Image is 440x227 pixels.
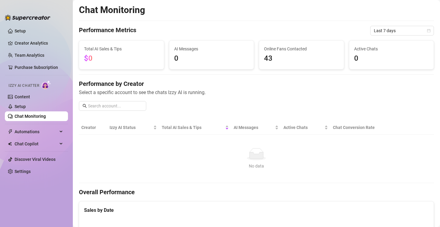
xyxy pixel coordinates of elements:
iframe: Intercom live chat [419,206,434,221]
h4: Performance Metrics [79,26,136,36]
input: Search account... [88,103,143,109]
span: AI Messages [174,46,249,52]
span: search [83,104,87,108]
div: No data [84,163,429,169]
a: Setup [15,29,26,33]
a: Settings [15,169,31,174]
span: Last 7 days [374,26,430,35]
span: Total AI Sales & Tips [162,124,224,131]
img: AI Chatter [42,80,51,89]
span: 43 [264,53,339,64]
span: thunderbolt [8,129,13,134]
span: 0 [174,53,249,64]
span: Izzy AI Status [110,124,152,131]
a: Team Analytics [15,53,44,58]
th: Izzy AI Status [107,120,159,135]
span: 0 [354,53,429,64]
span: AI Messages [234,124,274,131]
span: Select a specific account to see the chats Izzy AI is running. [79,89,434,96]
a: Purchase Subscription [15,63,63,72]
a: Setup [15,104,26,109]
th: Creator [79,120,107,135]
span: Online Fans Contacted [264,46,339,52]
h4: Overall Performance [79,188,434,196]
h4: Performance by Creator [79,80,434,88]
span: Active Chats [283,124,323,131]
div: Sales by Date [84,206,429,214]
a: Discover Viral Videos [15,157,56,162]
span: Total AI Sales & Tips [84,46,159,52]
span: calendar [427,29,431,32]
img: logo-BBDzfeDw.svg [5,15,50,21]
th: AI Messages [231,120,281,135]
span: $0 [84,54,93,63]
th: Total AI Sales & Tips [159,120,231,135]
span: Active Chats [354,46,429,52]
span: Automations [15,127,58,137]
th: Chat Conversion Rate [330,120,398,135]
a: Content [15,94,30,99]
span: Chat Copilot [15,139,58,149]
span: Izzy AI Chatter [8,83,39,89]
th: Active Chats [281,120,330,135]
a: Creator Analytics [15,38,63,48]
a: Chat Monitoring [15,114,46,119]
h2: Chat Monitoring [79,4,145,16]
img: Chat Copilot [8,142,12,146]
